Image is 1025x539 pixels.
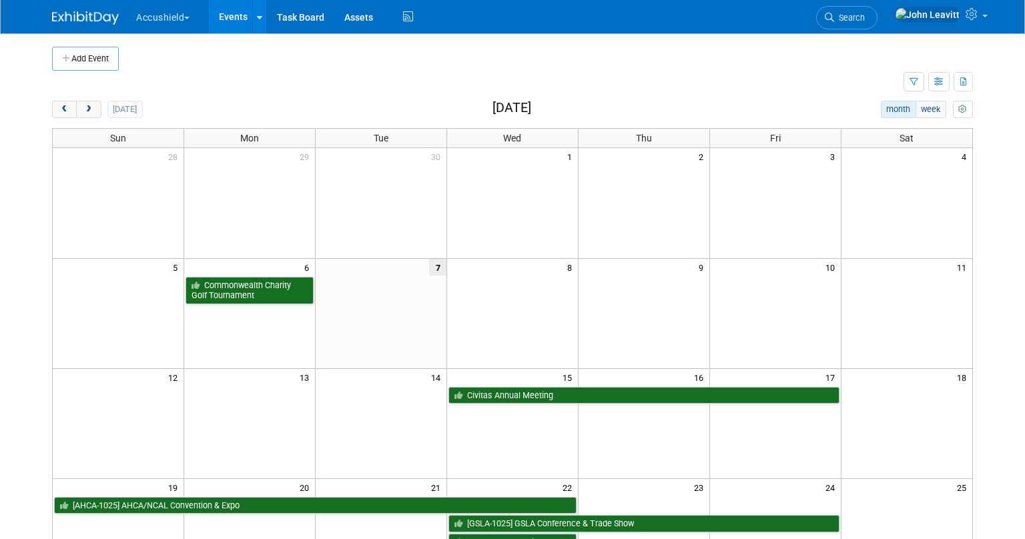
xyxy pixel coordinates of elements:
i: Personalize Calendar [958,105,967,114]
span: 10 [824,259,841,276]
span: 30 [430,148,446,165]
button: month [881,101,916,118]
span: 16 [693,369,709,386]
span: 13 [298,369,315,386]
span: 21 [430,479,446,496]
a: Civitas Annual Meeting [448,387,839,404]
span: 3 [829,148,841,165]
span: 29 [298,148,315,165]
a: [AHCA-1025] AHCA/NCAL Convention & Expo [54,497,577,514]
span: 22 [561,479,578,496]
span: Mon [240,133,259,143]
span: 6 [303,259,315,276]
span: Wed [503,133,521,143]
img: John Leavitt [895,7,960,22]
button: next [76,101,101,118]
span: 17 [824,369,841,386]
button: myCustomButton [953,101,973,118]
button: prev [52,101,77,118]
a: [GSLA-1025] GSLA Conference & Trade Show [448,515,839,532]
span: 18 [956,369,972,386]
span: 2 [697,148,709,165]
button: Add Event [52,47,119,71]
a: Search [816,6,878,29]
h2: [DATE] [492,101,531,115]
span: 12 [167,369,184,386]
span: Thu [636,133,652,143]
span: Fri [770,133,781,143]
button: week [916,101,946,118]
span: 15 [561,369,578,386]
span: 19 [167,479,184,496]
img: ExhibitDay [52,11,119,25]
a: Commonwealth Charity Golf Tournament [186,277,314,304]
span: Sat [900,133,914,143]
span: 14 [430,369,446,386]
span: Tue [374,133,388,143]
span: 4 [960,148,972,165]
span: 1 [566,148,578,165]
span: 11 [956,259,972,276]
span: 28 [167,148,184,165]
span: 7 [429,259,446,276]
span: 24 [824,479,841,496]
button: [DATE] [107,101,143,118]
span: 8 [566,259,578,276]
span: 20 [298,479,315,496]
span: Sun [110,133,126,143]
span: 9 [697,259,709,276]
span: 25 [956,479,972,496]
span: 23 [693,479,709,496]
span: Search [834,13,865,23]
span: 5 [172,259,184,276]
